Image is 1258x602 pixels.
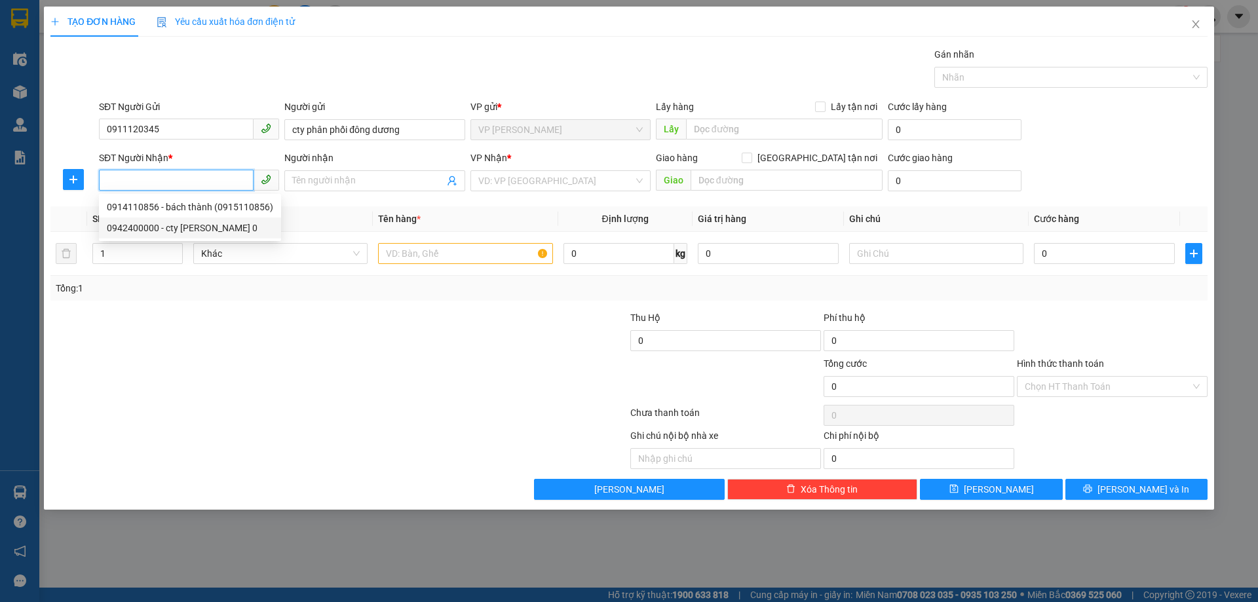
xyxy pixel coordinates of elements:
span: user-add [447,176,457,186]
div: SĐT Người Nhận [99,151,279,165]
span: [PERSON_NAME] [594,482,664,497]
span: Xóa Thông tin [801,482,858,497]
span: kg [674,243,687,264]
span: TẠO ĐƠN HÀNG [50,16,136,27]
span: Khác [201,244,360,263]
span: printer [1083,484,1092,495]
span: Giá trị hàng [698,214,746,224]
span: phone [261,174,271,185]
span: Giao [656,170,691,191]
span: [GEOGRAPHIC_DATA] tận nơi [752,151,883,165]
button: save[PERSON_NAME] [920,479,1062,500]
input: Cước giao hàng [888,170,1021,191]
span: Yêu cầu xuất hóa đơn điện tử [157,16,295,27]
span: close [1191,19,1201,29]
span: Giao hàng [656,153,698,163]
input: 0 [698,243,839,264]
div: Chi phí nội bộ [824,428,1014,448]
label: Gán nhãn [934,49,974,60]
input: Nhập ghi chú [630,448,821,469]
span: delete [786,484,795,495]
span: down [172,255,180,263]
span: VP Nguyễn Quốc Trị [478,120,643,140]
div: Phí thu hộ [824,310,1014,330]
button: deleteXóa Thông tin [727,479,918,500]
div: Người nhận [284,151,465,165]
th: Ghi chú [844,206,1029,232]
button: Close [1177,7,1214,43]
button: plus [63,169,84,190]
span: Lấy tận nơi [826,100,883,114]
span: Increase Value [168,244,182,254]
button: delete [56,243,77,264]
label: Hình thức thanh toán [1017,358,1104,369]
button: printer[PERSON_NAME] và In [1065,479,1208,500]
label: Cước giao hàng [888,153,953,163]
input: VD: Bàn, Ghế [378,243,552,264]
div: 0942400000 - cty trần hoàng 0 [99,217,281,238]
button: plus [1185,243,1202,264]
span: Decrease Value [168,254,182,263]
span: SL [92,214,103,224]
span: Lấy hàng [656,102,694,112]
span: [PERSON_NAME] [964,482,1034,497]
span: plus [64,174,83,185]
button: [PERSON_NAME] [534,479,725,500]
div: Chưa thanh toán [629,405,822,428]
label: Cước lấy hàng [888,102,947,112]
span: Tên hàng [378,214,421,224]
input: Ghi Chú [849,243,1023,264]
div: Người gửi [284,100,465,114]
span: [PERSON_NAME] và In [1097,482,1189,497]
input: Cước lấy hàng [888,119,1021,140]
span: VP Nhận [470,153,507,163]
div: VP gửi [470,100,651,114]
span: up [172,246,180,254]
div: 0942400000 - cty [PERSON_NAME] 0 [107,221,273,235]
span: plus [1186,248,1202,259]
span: Thu Hộ [630,312,660,323]
span: Tổng cước [824,358,867,369]
div: SĐT Người Gửi [99,100,279,114]
input: Dọc đường [691,170,883,191]
span: Lấy [656,119,686,140]
span: Định lượng [602,214,649,224]
div: 0914110856 - bách thành (0915110856) [99,197,281,217]
span: save [949,484,959,495]
img: icon [157,17,167,28]
span: Cước hàng [1034,214,1079,224]
div: Tổng: 1 [56,281,486,295]
span: plus [50,17,60,26]
span: phone [261,123,271,134]
div: 0914110856 - bách thành (0915110856) [107,200,273,214]
div: Ghi chú nội bộ nhà xe [630,428,821,448]
input: Dọc đường [686,119,883,140]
